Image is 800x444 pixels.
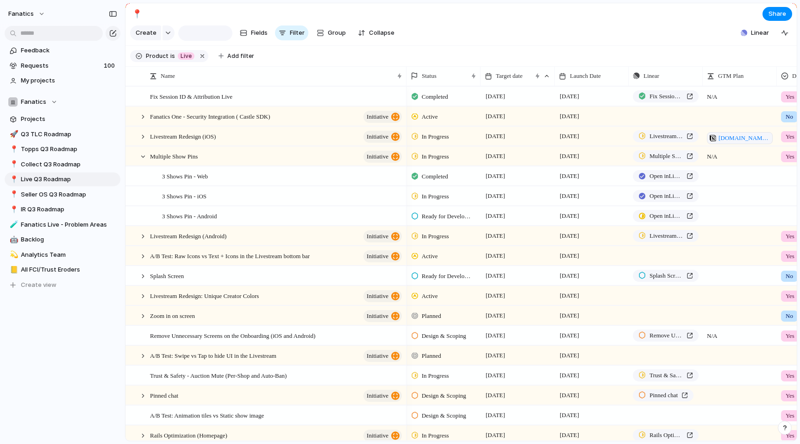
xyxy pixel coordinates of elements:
span: [DATE] [483,370,507,381]
span: Yes [786,132,794,141]
span: No [786,311,793,321]
span: Topps Q3 Roadmap [21,145,117,154]
div: 💫 [10,249,16,260]
span: Rails Optimization (Homepage) [650,431,683,440]
span: Group [328,28,346,38]
a: 📍Topps Q3 Roadmap [5,142,120,156]
a: 📍IR Q3 Roadmap [5,203,120,216]
a: Multiple Show Pins [633,150,699,162]
span: Q3 TLC Roadmap [21,130,117,139]
span: [DATE] [557,91,581,102]
span: Splash Screen [650,271,683,280]
button: Live [176,51,196,61]
span: [DATE] [557,210,581,222]
span: Multiple Show Pins [150,151,198,161]
div: 📍 [10,144,16,155]
span: A/B Test: Swipe vs Tap to hide UI in the Livestream [150,350,276,361]
span: Ready for Development [422,212,473,221]
span: [DATE] [483,390,507,401]
span: Yes [786,411,794,420]
button: Add filter [213,50,260,63]
a: Trust & Safety - Auction Mute (Per-Shop and Auto-Ban) [633,369,699,381]
span: 3 Shows Pin - Web [162,171,208,181]
span: [DATE] [557,310,581,321]
button: Share [762,7,792,21]
a: Projects [5,112,120,126]
a: 📒All FCI/Trust Eroders [5,263,120,277]
span: [DATE] [557,131,581,142]
span: 100 [104,61,117,70]
span: Pinned chat [150,390,178,400]
span: Design & Scoping [422,411,466,420]
div: 📍Live Q3 Roadmap [5,172,120,186]
div: 🧪 [10,219,16,230]
span: [DATE] [483,290,507,301]
button: initiative [363,310,402,322]
span: Design & Scoping [422,391,466,400]
div: 📒 [10,265,16,275]
button: initiative [363,131,402,143]
span: [DATE] [483,410,507,421]
span: Linear [644,71,659,81]
span: A/B Test: Animation tiles vs Static show image [150,410,264,420]
span: Active [422,252,438,261]
a: Open inLinear [633,190,699,202]
span: Backlog [21,235,117,244]
span: Yes [786,331,794,341]
a: 🧪Fanatics Live - Problem Areas [5,218,120,232]
span: initiative [367,290,388,303]
span: Yes [786,371,794,381]
span: [DATE] [483,350,507,361]
a: 💫Analytics Team [5,248,120,262]
span: Collapse [369,28,394,38]
button: Create [130,25,161,40]
span: GTM Plan [718,71,744,81]
button: initiative [363,390,402,402]
span: Livestream Redesign (iOS) [150,131,216,141]
span: Trust & Safety - Auction Mute (Per-Shop and Auto-Ban) [650,371,683,380]
span: Design & Scoping [422,331,466,341]
a: 📍Seller OS Q3 Roadmap [5,188,120,202]
a: Livestream Redesign (iOS and Android) [633,130,699,142]
span: Name [161,71,175,81]
span: Live Q3 Roadmap [21,175,117,184]
span: IR Q3 Roadmap [21,205,117,214]
a: [DOMAIN_NAME][URL] [707,132,773,144]
button: initiative [363,430,402,442]
span: [DATE] [483,310,507,321]
span: initiative [367,310,388,323]
a: Fix Session ID & Attribution Live [633,90,699,102]
button: Fields [236,25,271,40]
span: 3 Shows Pin - Android [162,210,217,221]
button: 📒 [8,265,18,274]
a: Pinned chat [633,389,694,401]
span: Livestream Redesign (Android) [150,230,226,241]
button: 📍 [8,205,18,214]
span: [DATE] [557,270,581,281]
span: [DATE] [483,171,507,182]
button: 📍 [8,145,18,154]
span: Collect Q3 Roadmap [21,160,117,169]
span: [DATE] [483,430,507,441]
span: Trust & Safety - Auction Mute (Per-Shop and Auto-Ban) [150,370,287,381]
span: [DATE] [557,330,581,341]
div: 🚀 [10,129,16,140]
span: Completed [422,172,448,181]
span: Yes [786,232,794,241]
span: [DATE] [483,210,507,222]
span: Open in Linear [650,191,683,201]
span: [DATE] [557,430,581,441]
span: [DATE] [483,250,507,261]
span: All FCI/Trust Eroders [21,265,117,274]
button: 🤖 [8,235,18,244]
div: 🤖 [10,235,16,245]
span: In Progress [422,371,449,381]
span: [DATE] [483,91,507,102]
span: 3 Shows Pin - iOS [162,190,206,201]
div: 📍 [10,174,16,185]
a: 🤖Backlog [5,233,120,247]
span: Yes [786,152,794,161]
